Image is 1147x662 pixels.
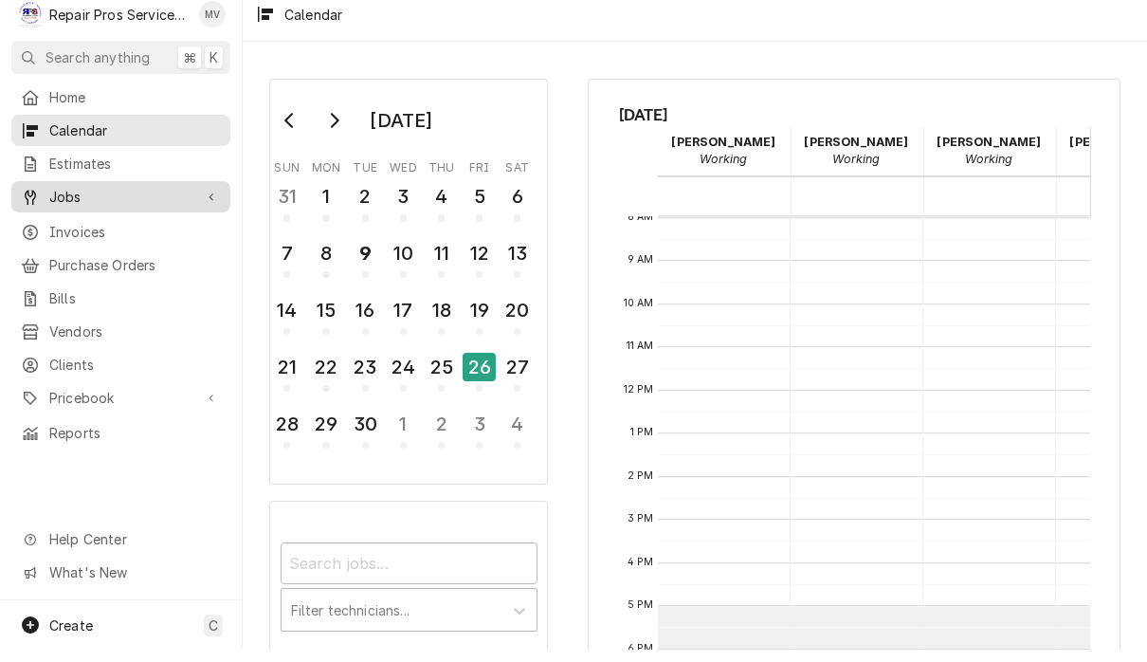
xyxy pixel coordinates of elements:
a: Go to What's New [11,569,230,600]
span: Search anything [46,60,150,80]
div: 16 [351,308,380,337]
th: Wednesday [384,166,422,189]
div: 7 [272,251,301,280]
div: 1 [311,194,340,223]
div: 6 [502,194,532,223]
a: Go to Jobs [11,193,230,225]
div: 2 [351,194,380,223]
input: Search jobs... [281,555,537,597]
div: 21 [272,365,301,394]
div: 2 [427,422,456,451]
div: 3 [389,194,418,223]
a: Reports [11,430,230,461]
span: Invoices [49,234,221,254]
div: 23 [351,365,380,394]
a: Home [11,94,230,125]
span: Home [49,100,221,120]
div: MV [199,13,226,40]
span: 5 PM [623,610,659,625]
span: 2 PM [623,481,659,496]
div: Repair Pros Services Inc [49,17,189,37]
th: Tuesday [346,166,384,189]
span: What's New [49,575,219,595]
span: C [209,628,218,648]
em: Working [832,164,880,178]
div: 9 [351,251,380,280]
span: Calendar [49,133,221,153]
span: 11 AM [622,351,659,366]
div: 27 [502,365,532,394]
span: 8 AM [623,222,659,237]
span: Create [49,630,93,646]
span: Purchase Orders [49,267,221,287]
div: 3 [464,422,494,451]
strong: [PERSON_NAME] [937,147,1041,161]
span: Clients [49,367,221,387]
button: Search anything⌘K [11,53,230,86]
th: Thursday [423,166,461,189]
a: Bills [11,295,230,326]
span: 10 AM [619,308,659,323]
button: Go to previous month [271,118,309,148]
div: 24 [389,365,418,394]
div: 5 [464,194,494,223]
a: Invoices [11,229,230,260]
th: Friday [461,166,499,189]
div: 28 [272,422,301,451]
div: Brian Volker - Working [658,139,791,187]
div: 8 [311,251,340,280]
div: 31 [272,194,301,223]
div: 10 [389,251,418,280]
button: Go to next month [315,118,353,148]
span: ⌘ [183,60,196,80]
span: K [209,60,218,80]
div: 19 [464,308,494,337]
em: Working [965,164,1012,178]
span: 1 PM [626,437,659,452]
div: 26 [463,365,496,394]
strong: [PERSON_NAME] [804,147,908,161]
div: 25 [427,365,456,394]
span: 9 AM [623,265,659,280]
span: Reports [49,435,221,455]
span: 12 PM [619,395,659,410]
th: Sunday [268,166,306,189]
div: Repair Pros Services Inc's Avatar [17,13,44,40]
div: 15 [311,308,340,337]
div: R [17,13,44,40]
div: 14 [272,308,301,337]
a: Purchase Orders [11,262,230,293]
div: 18 [427,308,456,337]
strong: [PERSON_NAME] [671,147,775,161]
span: Estimates [49,166,221,186]
div: 1 [389,422,418,451]
span: 4 PM [623,567,659,582]
div: 4 [427,194,456,223]
span: Pricebook [49,400,192,420]
div: 12 [464,251,494,280]
div: 29 [311,422,340,451]
a: Vendors [11,328,230,359]
div: 30 [351,422,380,451]
th: Monday [306,166,346,189]
a: Estimates [11,160,230,192]
em: Working [700,164,747,178]
span: Help Center [49,542,219,561]
div: Calendar Day Picker [269,91,548,497]
a: Go to Help Center [11,536,230,567]
span: Bills [49,301,221,321]
div: Mindy Volker's Avatar [199,13,226,40]
span: [DATE] [619,115,1090,139]
span: Jobs [49,199,192,219]
div: Caleb Kvale - Working [791,139,923,187]
div: 17 [389,308,418,337]
span: Vendors [49,334,221,354]
div: 13 [502,251,532,280]
div: Mindy Volker - Working [923,139,1056,187]
span: 3 PM [623,524,659,539]
div: 22 [311,365,340,394]
div: 4 [502,422,532,451]
div: [DATE] [363,117,439,149]
a: Clients [11,361,230,393]
a: Calendar [11,127,230,158]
